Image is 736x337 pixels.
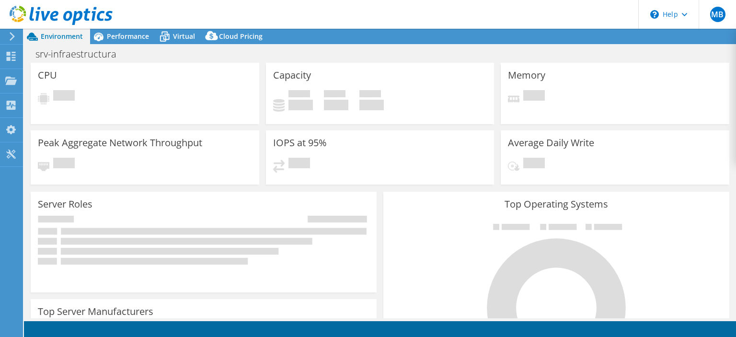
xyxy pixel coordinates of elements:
span: Pending [523,158,545,171]
span: Virtual [173,32,195,41]
span: Total [359,90,381,100]
span: Cloud Pricing [219,32,263,41]
span: Performance [107,32,149,41]
h3: Peak Aggregate Network Throughput [38,138,202,148]
span: Environment [41,32,83,41]
span: Pending [523,90,545,103]
h3: CPU [38,70,57,81]
h4: 0 GiB [288,100,313,110]
h1: srv-infraestructura [31,49,131,59]
h4: 0 GiB [359,100,384,110]
h3: Top Operating Systems [391,199,722,209]
svg: \n [650,10,659,19]
span: Pending [288,158,310,171]
span: MB [710,7,725,22]
h3: Server Roles [38,199,92,209]
h3: Capacity [273,70,311,81]
span: Pending [53,90,75,103]
span: Free [324,90,345,100]
span: Pending [53,158,75,171]
h3: Memory [508,70,545,81]
span: Used [288,90,310,100]
h3: IOPS at 95% [273,138,327,148]
h3: Average Daily Write [508,138,594,148]
h4: 0 GiB [324,100,348,110]
h3: Top Server Manufacturers [38,306,153,317]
